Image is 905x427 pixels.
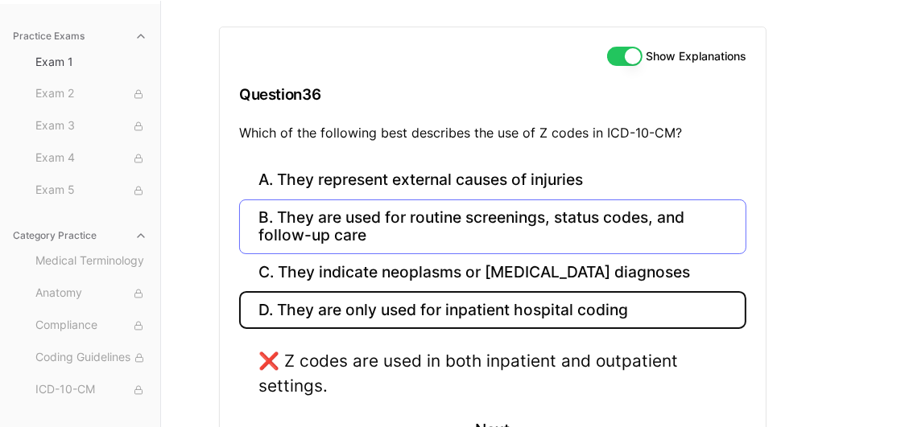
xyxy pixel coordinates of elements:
span: ICD-10-CM [35,381,147,399]
button: Category Practice [6,223,154,248]
button: A. They represent external causes of injuries [239,162,746,199]
button: Exam 5 [29,178,154,203]
button: Compliance [29,313,154,339]
button: D. They are only used for inpatient hospital coding [239,291,746,329]
button: Exam 1 [29,49,154,75]
span: Exam 3 [35,117,147,135]
button: ICD-10-CM [29,377,154,403]
span: Exam 1 [35,54,147,70]
button: Medical Terminology [29,248,154,274]
span: Anatomy [35,285,147,302]
button: Exam 4 [29,146,154,171]
button: Exam 3 [29,113,154,139]
button: Exam 2 [29,81,154,107]
label: Show Explanations [646,51,746,62]
h3: Question 36 [239,71,746,118]
span: Exam 5 [35,182,147,199]
button: Coding Guidelines [29,345,154,371]
span: Coding Guidelines [35,349,147,367]
div: ❌ Z codes are used in both inpatient and outpatient settings. [258,348,727,398]
span: Compliance [35,317,147,335]
span: Exam 2 [35,85,147,103]
span: Exam 4 [35,150,147,167]
button: B. They are used for routine screenings, status codes, and follow-up care [239,199,746,254]
p: Which of the following best describes the use of Z codes in ICD-10-CM? [239,123,746,142]
span: Medical Terminology [35,253,147,270]
button: Anatomy [29,281,154,306]
button: C. They indicate neoplasms or [MEDICAL_DATA] diagnoses [239,254,746,292]
button: Practice Exams [6,23,154,49]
